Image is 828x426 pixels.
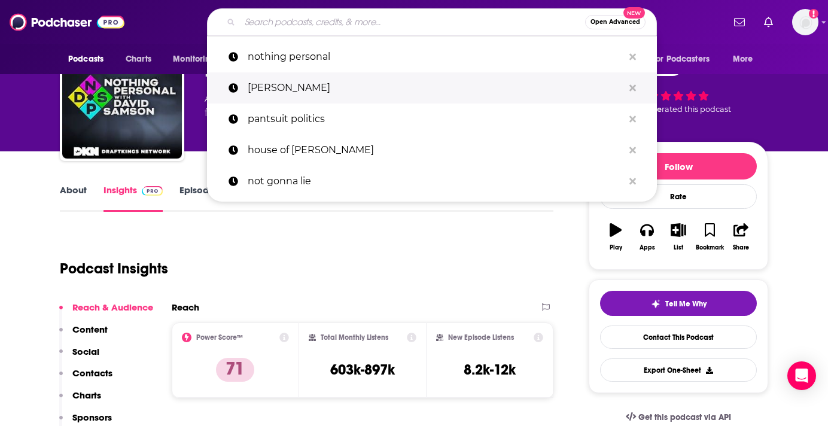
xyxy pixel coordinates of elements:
[72,302,153,313] p: Reach & Audience
[694,215,725,258] button: Bookmark
[172,302,199,313] h2: Reach
[600,215,631,258] button: Play
[68,51,103,68] span: Podcasts
[600,325,757,349] a: Contact This Podcast
[589,47,768,121] div: 71 2 peoplerated this podcast
[240,13,585,32] input: Search podcasts, credits, & more...
[72,390,101,401] p: Charts
[321,333,388,342] h2: Total Monthly Listens
[207,72,657,104] a: [PERSON_NAME]
[207,8,657,36] div: Search podcasts, credits, & more...
[207,135,657,166] a: house of [PERSON_NAME]
[792,9,818,35] button: Show profile menu
[330,361,395,379] h3: 603k-897k
[179,184,242,212] a: Episodes1603
[62,39,182,159] img: Nothing Personal with David Samson
[809,9,818,19] svg: Add a profile image
[72,346,99,357] p: Social
[631,215,662,258] button: Apps
[733,244,749,251] div: Share
[248,135,623,166] p: house of maher
[59,302,153,324] button: Reach & Audience
[600,184,757,209] div: Rate
[464,361,516,379] h3: 8.2k-12k
[600,358,757,382] button: Export One-Sheet
[207,166,657,197] a: not gonna lie
[644,48,727,71] button: open menu
[60,184,87,212] a: About
[792,9,818,35] span: Logged in as jerryparshall
[59,390,101,412] button: Charts
[165,48,231,71] button: open menu
[724,48,768,71] button: open menu
[696,244,724,251] div: Bookmark
[610,244,622,251] div: Play
[665,299,707,309] span: Tell Me Why
[600,291,757,316] button: tell me why sparkleTell Me Why
[623,7,645,19] span: New
[205,92,452,120] div: A daily podcast
[72,324,108,335] p: Content
[248,72,623,104] p: pablo torre
[60,260,168,278] h1: Podcast Insights
[60,48,119,71] button: open menu
[72,412,112,423] p: Sponsors
[118,48,159,71] a: Charts
[72,367,112,379] p: Contacts
[792,9,818,35] img: User Profile
[638,412,731,422] span: Get this podcast via API
[640,244,655,251] div: Apps
[248,166,623,197] p: not gonna lie
[126,51,151,68] span: Charts
[207,41,657,72] a: nothing personal
[726,215,757,258] button: Share
[248,41,623,72] p: nothing personal
[205,106,452,120] span: featuring
[787,361,816,390] div: Open Intercom Messenger
[103,184,163,212] a: InsightsPodchaser Pro
[248,104,623,135] p: pantsuit politics
[196,333,243,342] h2: Power Score™
[674,244,683,251] div: List
[59,367,112,390] button: Contacts
[651,299,660,309] img: tell me why sparkle
[216,358,254,382] p: 71
[10,11,124,34] img: Podchaser - Follow, Share and Rate Podcasts
[733,51,753,68] span: More
[600,153,757,179] button: Follow
[590,19,640,25] span: Open Advanced
[142,186,163,196] img: Podchaser Pro
[448,333,514,342] h2: New Episode Listens
[173,51,215,68] span: Monitoring
[759,12,778,32] a: Show notifications dropdown
[652,51,710,68] span: For Podcasters
[59,324,108,346] button: Content
[207,104,657,135] a: pantsuit politics
[663,215,694,258] button: List
[59,346,99,368] button: Social
[729,12,750,32] a: Show notifications dropdown
[662,105,731,114] span: rated this podcast
[585,15,646,29] button: Open AdvancedNew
